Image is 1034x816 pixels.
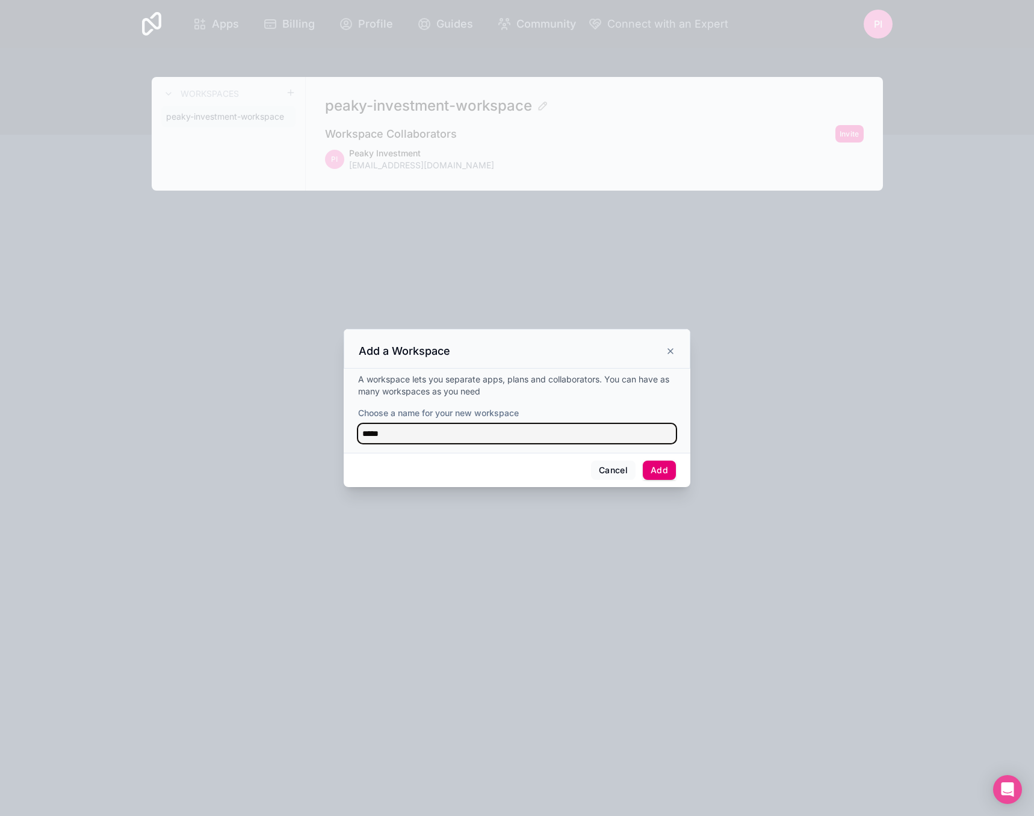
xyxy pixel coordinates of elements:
[643,461,676,480] button: Add
[359,344,450,358] h3: Add a Workspace
[993,775,1022,804] div: Open Intercom Messenger
[358,407,519,419] label: Choose a name for your new workspace
[358,373,676,397] p: A workspace lets you separate apps, plans and collaborators. You can have as many workspaces as y...
[591,461,636,480] button: Cancel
